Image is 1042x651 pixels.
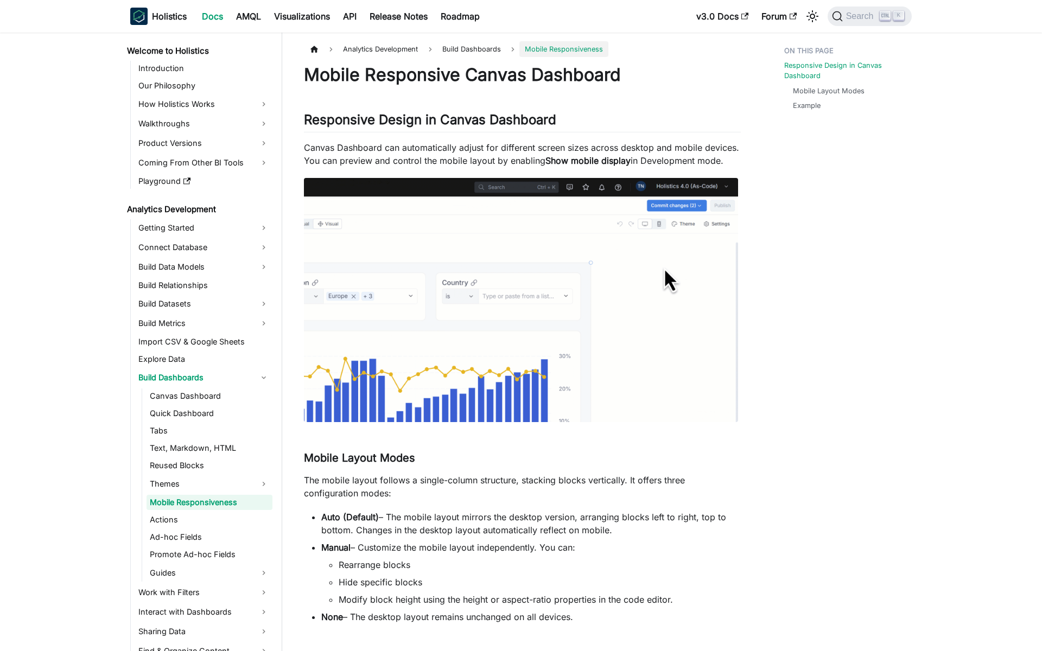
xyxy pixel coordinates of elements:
a: Mobile Responsiveness [147,495,272,510]
a: Text, Markdown, HTML [147,441,272,456]
span: Build Dashboards [437,41,506,57]
a: Coming From Other BI Tools [135,154,272,171]
a: Work with Filters [135,584,272,601]
a: Promote Ad-hoc Fields [147,547,272,562]
a: v3.0 Docs [690,8,755,25]
a: How Holistics Works [135,95,272,113]
a: Docs [195,8,230,25]
a: Responsive Design in Canvas Dashboard [784,60,905,81]
a: Example [793,100,821,111]
a: Getting Started [135,219,272,237]
img: Holistics [130,8,148,25]
nav: Breadcrumbs [304,41,741,57]
a: Build Datasets [135,295,272,312]
strong: Manual [321,542,351,553]
a: Release Notes [363,8,434,25]
a: Playground [135,174,272,189]
a: Import CSV & Google Sheets [135,334,272,349]
a: Home page [304,41,325,57]
p: Canvas Dashboard can automatically adjust for different screen sizes across desktop and mobile de... [304,141,741,167]
img: reporting-show-mobile-display [304,178,738,422]
button: Search (Ctrl+K) [828,7,912,26]
a: Build Data Models [135,258,272,276]
a: Reused Blocks [147,458,272,473]
strong: Auto (Default) [321,512,379,522]
a: Ad-hoc Fields [147,529,272,545]
a: Actions [147,512,272,527]
a: AMQL [230,8,268,25]
li: Rearrange blocks [339,558,741,571]
a: Walkthroughs [135,115,272,132]
h1: Mobile Responsive Canvas Dashboard [304,64,741,86]
li: – The mobile layout mirrors the desktop version, arranging blocks left to right, top to bottom. C... [321,510,741,537]
span: Mobile Responsiveness [519,41,608,57]
a: API [336,8,363,25]
li: – The desktop layout remains unchanged on all devices. [321,610,741,623]
a: Build Relationships [135,278,272,293]
a: Product Versions [135,135,272,152]
a: Sharing Data [135,623,272,640]
a: Introduction [135,61,272,76]
a: Themes [147,475,272,493]
a: Build Dashboards [135,369,272,386]
a: Roadmap [434,8,486,25]
a: Forum [755,8,803,25]
a: HolisticsHolistics [130,8,187,25]
h3: Mobile Layout Modes [304,451,741,465]
span: Search [843,11,880,21]
a: Guides [147,564,272,582]
a: Welcome to Holistics [124,43,272,59]
a: Interact with Dashboards [135,603,272,621]
span: Analytics Development [338,41,423,57]
a: Tabs [147,423,272,438]
h2: Responsive Design in Canvas Dashboard [304,112,741,132]
a: Visualizations [268,8,336,25]
li: Modify block height using the height or aspect-ratio properties in the code editor. [339,593,741,606]
strong: Show mobile display [545,155,631,166]
a: Canvas Dashboard [147,388,272,404]
li: – Customize the mobile layout independently. You can: [321,541,741,606]
kbd: K [893,11,904,21]
a: Quick Dashboard [147,406,272,421]
strong: None [321,611,343,622]
a: Our Philosophy [135,78,272,93]
a: Connect Database [135,239,272,256]
a: Analytics Development [124,202,272,217]
a: Build Metrics [135,315,272,332]
a: Explore Data [135,352,272,367]
button: Switch between dark and light mode (currently light mode) [804,8,821,25]
p: The mobile layout follows a single-column structure, stacking blocks vertically. It offers three ... [304,474,741,500]
nav: Docs sidebar [119,33,282,651]
li: Hide specific blocks [339,576,741,589]
a: Mobile Layout Modes [793,86,865,96]
b: Holistics [152,10,187,23]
